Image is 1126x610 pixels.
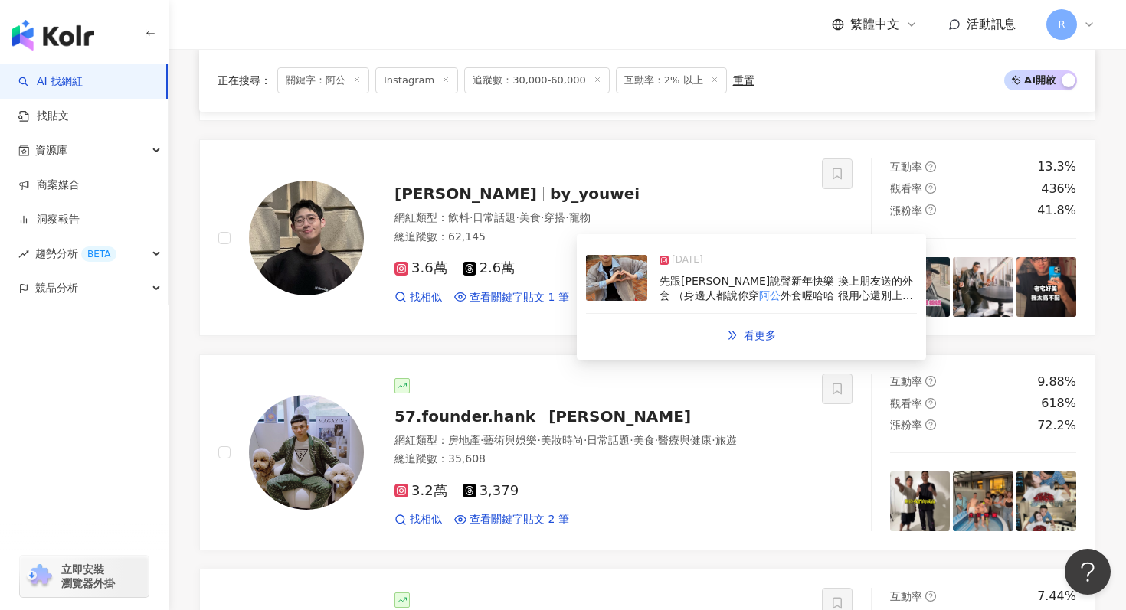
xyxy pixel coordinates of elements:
[537,434,540,446] span: ·
[711,320,792,351] a: double-right看更多
[394,290,442,305] a: 找相似
[410,512,442,527] span: 找相似
[463,260,516,276] span: 2.6萬
[587,434,630,446] span: 日常話題
[925,183,936,194] span: question-circle
[1037,158,1076,175] div: 13.3%
[277,67,369,93] span: 關鍵字：阿公
[1065,549,1111,595] iframe: Help Scout Beacon - Open
[35,271,78,305] span: 競品分析
[35,133,67,168] span: 資源庫
[464,67,610,93] span: 追蹤數：30,000-60,000
[480,434,483,446] span: ·
[394,260,447,276] span: 3.6萬
[925,419,936,430] span: question-circle
[448,211,470,223] span: 飲料
[733,74,754,86] div: 重置
[850,16,899,33] span: 繁體中文
[394,512,442,527] a: 找相似
[660,289,914,331] span: 外套喔哈哈 很用心還別上酪梨徽章 就問[DEMOGRAPHIC_DATA]人多愛諧音梗⋯ 跟我說：酪梨=若即若離？ 反正新年走一個穿著
[394,230,804,245] div: 總追蹤數 ： 62,145
[394,452,804,467] div: 總追蹤數 ： 35,608
[1016,257,1076,317] img: post-image
[569,211,591,223] span: 寵物
[967,17,1016,31] span: 活動訊息
[584,434,587,446] span: ·
[890,182,922,194] span: 觀看率
[454,290,569,305] a: 查看關鍵字貼文 1 筆
[616,67,727,93] span: 互動率：2% 以上
[18,212,80,227] a: 洞察報告
[630,434,633,446] span: ·
[463,483,519,499] span: 3,379
[249,395,364,510] img: KOL Avatar
[35,236,116,271] span: 趨勢分析
[199,139,1095,336] a: KOL Avatar[PERSON_NAME]by_youwei網紅類型：飲料·日常話題·美食·穿搭·寵物總追蹤數：62,1453.6萬2.6萬找相似查看關鍵字貼文 1 筆互動率question...
[81,246,116,262] div: BETA
[470,290,569,305] span: 查看關鍵字貼文 1 筆
[20,556,149,597] a: chrome extension立即安裝 瀏覽器外掛
[550,184,640,203] span: by_youwei
[12,20,94,51] img: logo
[890,161,922,173] span: 互動率
[890,375,922,387] span: 互動率
[890,419,922,431] span: 漲粉率
[1037,417,1076,434] div: 72.2%
[890,471,950,531] img: post-image
[1016,471,1076,531] img: post-image
[199,354,1095,551] a: KOL Avatar57.founder.hank[PERSON_NAME]網紅類型：房地產·藝術與娛樂·美妝時尚·日常話題·美食·醫療與健康·旅遊總追蹤數：35,6083.2萬3,379找相似...
[565,211,568,223] span: ·
[548,407,691,426] span: [PERSON_NAME]
[454,512,569,527] a: 查看關鍵字貼文 2 筆
[483,434,537,446] span: 藝術與娛樂
[519,211,541,223] span: 美食
[394,483,447,499] span: 3.2萬
[715,434,737,446] span: 旅遊
[218,74,271,86] span: 正在搜尋 ：
[61,563,115,590] span: 立即安裝 瀏覽器外掛
[1041,181,1076,197] div: 436%
[586,255,647,301] img: post-image
[658,434,712,446] span: 醫療與健康
[890,204,922,217] span: 漲粉率
[18,109,69,124] a: 找貼文
[925,591,936,602] span: question-circle
[410,290,442,305] span: 找相似
[925,161,936,172] span: question-circle
[1041,395,1076,412] div: 618%
[953,257,1013,317] img: post-image
[890,590,922,602] span: 互動率
[375,67,458,93] span: Instagram
[544,211,565,223] span: 穿搭
[1037,202,1076,219] div: 41.8%
[394,407,535,426] span: 57.founder.hank
[660,275,913,302] span: 先跟[PERSON_NAME]說聲新年快樂 換上朋友送的外套 （身邊人都說你穿
[394,210,804,226] div: 網紅類型 ：
[633,434,655,446] span: 美食
[249,181,364,295] img: KOL Avatar
[1037,374,1076,390] div: 9.88%
[1037,588,1076,605] div: 7.44%
[448,434,480,446] span: 房地產
[394,184,537,203] span: [PERSON_NAME]
[953,471,1013,531] img: post-image
[541,434,584,446] span: 美妝時尚
[394,433,804,449] div: 網紅類型 ：
[759,289,781,302] mark: 阿公
[712,434,715,446] span: ·
[470,512,569,527] span: 查看關鍵字貼文 2 筆
[925,398,936,409] span: question-circle
[655,434,658,446] span: ·
[18,178,80,193] a: 商案媒合
[890,397,922,409] span: 觀看率
[516,211,519,223] span: ·
[727,330,738,341] span: double-right
[18,74,83,90] a: searchAI 找網紅
[1058,16,1065,33] span: R
[18,249,29,259] span: rise
[672,253,703,268] span: [DATE]
[744,329,776,341] span: 看更多
[925,204,936,215] span: question-circle
[470,211,473,223] span: ·
[473,211,516,223] span: 日常話題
